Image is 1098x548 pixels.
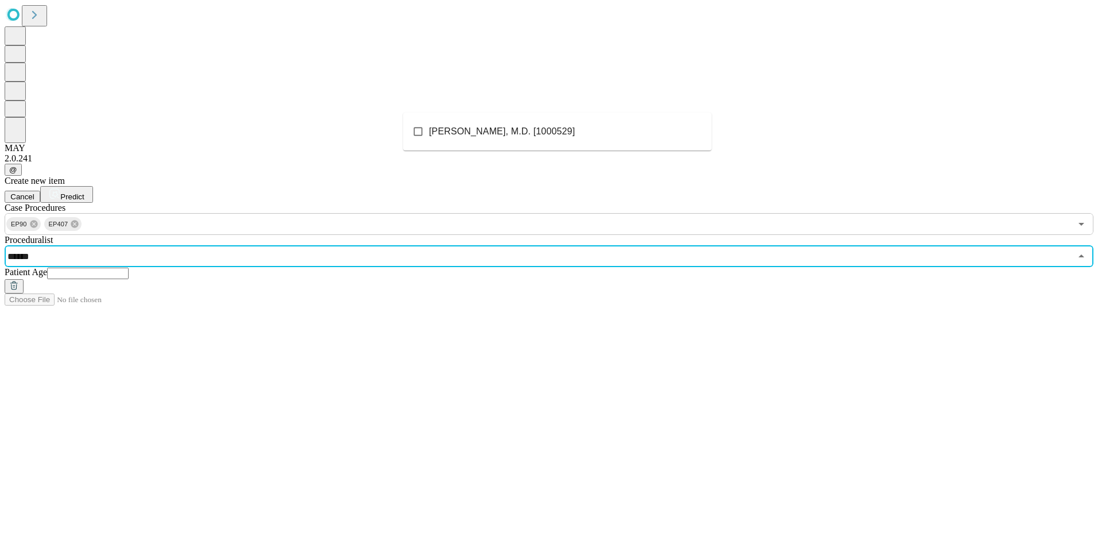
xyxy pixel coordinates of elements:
[5,203,65,213] span: Scheduled Procedure
[1073,216,1089,232] button: Open
[40,186,93,203] button: Predict
[5,153,1093,164] div: 2.0.241
[5,267,47,277] span: Patient Age
[429,125,575,138] span: [PERSON_NAME], M.D. [1000529]
[60,192,84,201] span: Predict
[5,164,22,176] button: @
[5,143,1093,153] div: MAY
[6,217,41,231] div: EP90
[1073,248,1089,264] button: Close
[5,235,53,245] span: Proceduralist
[44,217,82,231] div: EP407
[9,165,17,174] span: @
[6,218,32,231] span: EP90
[5,191,40,203] button: Cancel
[5,176,65,186] span: Create new item
[44,218,73,231] span: EP407
[10,192,34,201] span: Cancel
